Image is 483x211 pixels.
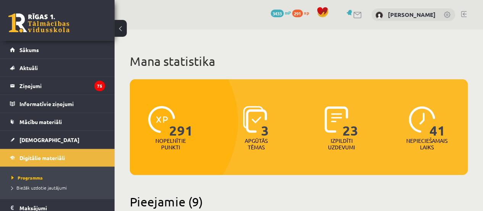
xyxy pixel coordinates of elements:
[8,13,69,33] a: Rīgas 1. Tālmācības vidusskola
[326,137,356,150] p: Izpildīti uzdevumi
[292,10,313,16] a: 291 xp
[11,174,107,181] a: Programma
[10,41,105,59] a: Sākums
[10,77,105,95] a: Ziņojumi75
[261,106,269,137] span: 3
[19,118,62,125] span: Mācību materiāli
[388,11,436,18] a: [PERSON_NAME]
[342,106,359,137] span: 23
[11,175,43,181] span: Programma
[325,106,348,133] img: icon-completed-tasks-ad58ae20a441b2904462921112bc710f1caf180af7a3daa7317a5a94f2d26646.svg
[10,59,105,77] a: Aktuāli
[94,81,105,91] i: 75
[10,113,105,131] a: Mācību materiāli
[271,10,284,17] span: 3433
[304,10,309,16] span: xp
[10,149,105,167] a: Digitālie materiāli
[375,11,383,19] img: Gvenda Liepiņa
[243,106,267,133] img: icon-learned-topics-4a711ccc23c960034f471b6e78daf4a3bad4a20eaf4de84257b87e66633f6470.svg
[19,154,65,161] span: Digitālie materiāli
[19,46,39,53] span: Sākums
[271,10,291,16] a: 3433 mP
[130,54,468,69] h1: Mana statistika
[430,106,446,137] span: 41
[155,137,186,150] p: Nopelnītie punkti
[11,184,107,191] a: Biežāk uzdotie jautājumi
[292,10,303,17] span: 291
[19,77,105,95] legend: Ziņojumi
[19,136,79,143] span: [DEMOGRAPHIC_DATA]
[241,137,271,150] p: Apgūtās tēmas
[130,194,468,209] h2: Pieejamie (9)
[409,106,435,133] img: icon-clock-7be60019b62300814b6bd22b8e044499b485619524d84068768e800edab66f18.svg
[19,64,38,71] span: Aktuāli
[148,106,175,133] img: icon-xp-0682a9bc20223a9ccc6f5883a126b849a74cddfe5390d2b41b4391c66f2066e7.svg
[10,131,105,149] a: [DEMOGRAPHIC_DATA]
[406,137,447,150] p: Nepieciešamais laiks
[169,106,193,137] span: 291
[285,10,291,16] span: mP
[19,95,105,113] legend: Informatīvie ziņojumi
[10,95,105,113] a: Informatīvie ziņojumi
[11,185,67,191] span: Biežāk uzdotie jautājumi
